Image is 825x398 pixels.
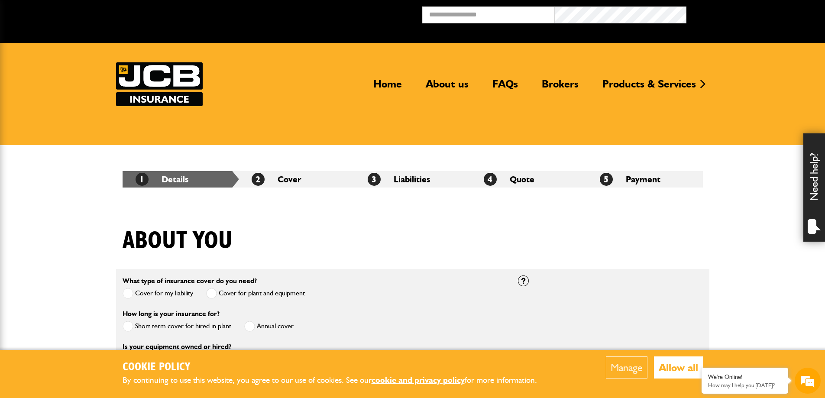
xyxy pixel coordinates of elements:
[136,173,149,186] span: 1
[206,288,305,299] label: Cover for plant and equipment
[419,78,475,97] a: About us
[123,288,193,299] label: Cover for my liability
[123,343,231,350] label: Is your equipment owned or hired?
[484,173,497,186] span: 4
[654,356,703,379] button: Allow all
[587,171,703,188] li: Payment
[372,375,465,385] a: cookie and privacy policy
[686,6,819,20] button: Broker Login
[116,62,203,106] a: JCB Insurance Services
[123,311,220,317] label: How long is your insurance for?
[600,173,613,186] span: 5
[355,171,471,188] li: Liabilities
[803,133,825,242] div: Need help?
[252,173,265,186] span: 2
[596,78,702,97] a: Products & Services
[606,356,647,379] button: Manage
[368,173,381,186] span: 3
[123,361,551,374] h2: Cookie Policy
[708,382,782,388] p: How may I help you today?
[123,171,239,188] li: Details
[486,78,524,97] a: FAQs
[239,171,355,188] li: Cover
[708,373,782,381] div: We're Online!
[123,278,257,285] label: What type of insurance cover do you need?
[123,374,551,387] p: By continuing to use this website, you agree to our use of cookies. See our for more information.
[367,78,408,97] a: Home
[123,321,231,332] label: Short term cover for hired in plant
[535,78,585,97] a: Brokers
[471,171,587,188] li: Quote
[244,321,294,332] label: Annual cover
[123,227,233,256] h1: About you
[116,62,203,106] img: JCB Insurance Services logo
